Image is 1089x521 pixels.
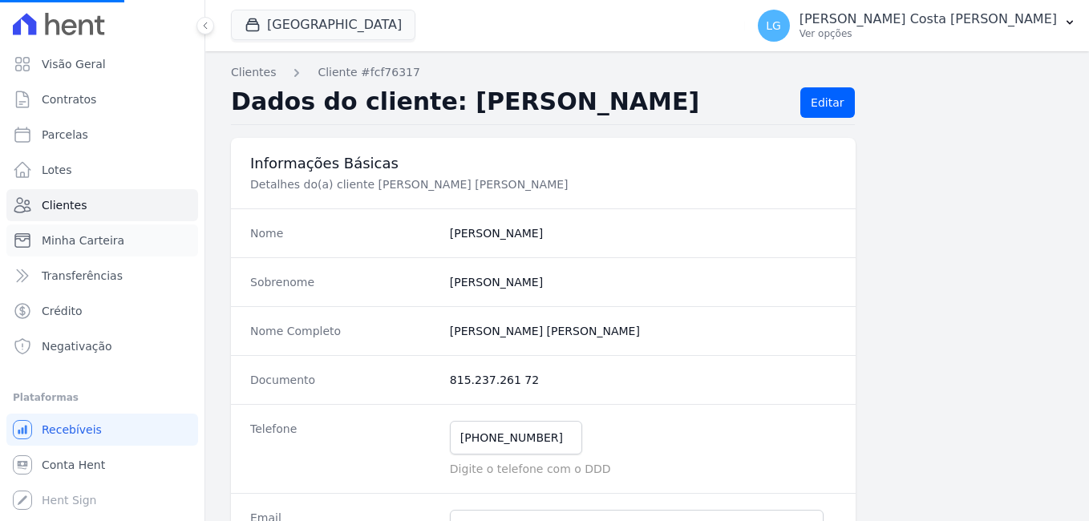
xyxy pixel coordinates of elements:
[6,189,198,221] a: Clientes
[231,87,787,118] h2: Dados do cliente: [PERSON_NAME]
[231,10,415,40] button: [GEOGRAPHIC_DATA]
[450,461,836,477] p: Digite o telefone com o DDD
[13,388,192,407] div: Plataformas
[42,162,72,178] span: Lotes
[250,421,437,477] dt: Telefone
[42,338,112,354] span: Negativação
[42,268,123,284] span: Transferências
[42,422,102,438] span: Recebíveis
[250,176,789,192] p: Detalhes do(a) cliente [PERSON_NAME] [PERSON_NAME]
[6,119,198,151] a: Parcelas
[800,27,1057,40] p: Ver opções
[450,274,836,290] dd: [PERSON_NAME]
[6,224,198,256] a: Minha Carteira
[42,457,105,473] span: Conta Hent
[6,449,198,481] a: Conta Hent
[766,20,781,31] span: LG
[250,274,437,290] dt: Sobrenome
[42,91,96,107] span: Contratos
[6,154,198,186] a: Lotes
[6,83,198,115] a: Contratos
[6,295,198,327] a: Crédito
[6,48,198,80] a: Visão Geral
[42,127,88,143] span: Parcelas
[450,372,836,388] dd: 815.237.261 72
[250,154,836,173] h3: Informações Básicas
[6,414,198,446] a: Recebíveis
[42,232,124,248] span: Minha Carteira
[250,225,437,241] dt: Nome
[42,56,106,72] span: Visão Geral
[250,372,437,388] dt: Documento
[250,323,437,339] dt: Nome Completo
[42,303,83,319] span: Crédito
[231,64,1063,81] nav: Breadcrumb
[450,323,836,339] dd: [PERSON_NAME] [PERSON_NAME]
[800,11,1057,27] p: [PERSON_NAME] Costa [PERSON_NAME]
[450,225,836,241] dd: [PERSON_NAME]
[6,260,198,292] a: Transferências
[745,3,1089,48] button: LG [PERSON_NAME] Costa [PERSON_NAME] Ver opções
[231,64,276,81] a: Clientes
[318,64,419,81] a: Cliente #fcf76317
[800,87,854,118] a: Editar
[42,197,87,213] span: Clientes
[6,330,198,362] a: Negativação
